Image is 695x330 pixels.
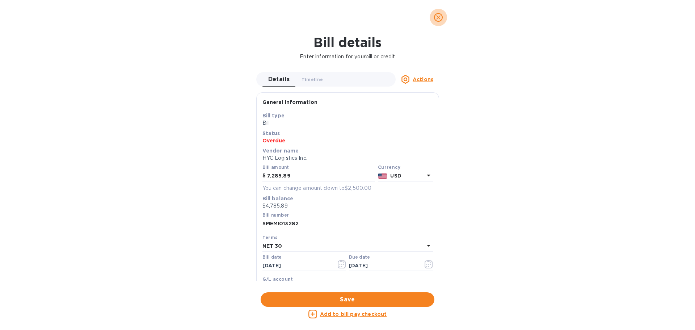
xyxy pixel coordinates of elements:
[378,164,400,170] b: Currency
[6,35,689,50] h1: Bill details
[262,184,433,192] p: You can change amount down to $2,500.00
[302,76,323,83] span: Timeline
[261,292,434,307] button: Save
[262,255,282,259] label: Bill date
[262,202,433,210] p: $4,785.89
[262,113,285,118] b: Bill type
[262,99,318,105] b: General information
[6,53,689,60] p: Enter information for your bill or credit
[378,174,388,179] img: USD
[262,119,433,127] p: Bill
[262,130,280,136] b: Status
[262,196,294,201] b: Bill balance
[262,154,433,162] p: HYC Logistics Inc.
[262,171,267,181] div: $
[262,148,299,154] b: Vendor name
[266,295,429,304] span: Save
[262,166,288,170] label: Bill amount
[268,74,290,84] span: Details
[320,311,387,317] u: Add to bill pay checkout
[267,171,375,181] input: $ Enter bill amount
[430,9,447,26] button: close
[262,137,433,144] p: Overdue
[349,255,370,259] label: Due date
[390,173,401,179] b: USD
[413,76,433,82] u: Actions
[262,218,433,229] input: Enter bill number
[262,213,288,217] label: Bill number
[262,243,282,249] b: NET 30
[349,260,417,271] input: Due date
[262,235,278,240] b: Terms
[262,260,331,271] input: Select date
[262,276,293,282] b: G/L account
